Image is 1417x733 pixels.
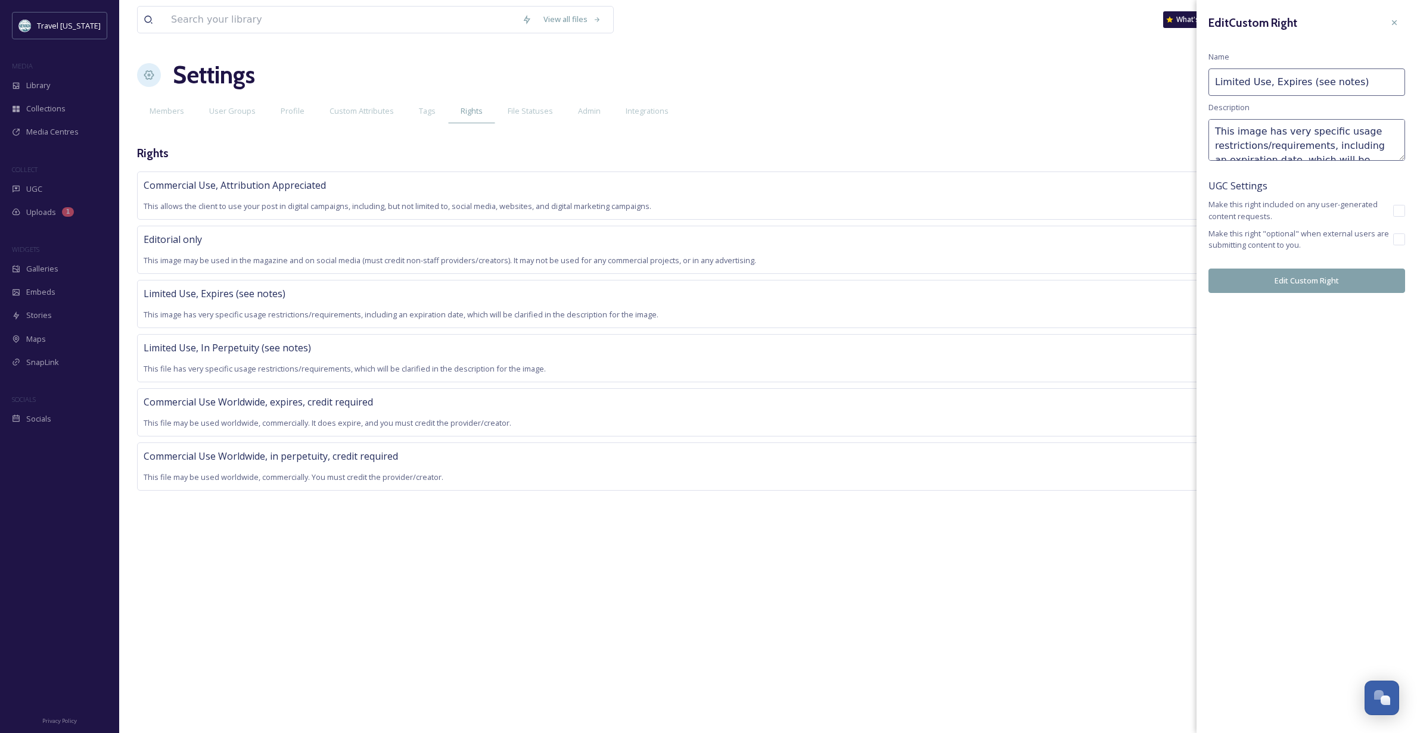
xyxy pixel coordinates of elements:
span: Editorial only [144,233,202,246]
span: Make this right included on any user-generated content requests. [1208,199,1393,222]
span: Privacy Policy [42,717,77,725]
div: 1 [62,207,74,217]
span: Travel [US_STATE] [37,20,101,31]
span: Description [1208,102,1250,113]
span: File Statuses [508,105,553,117]
a: What's New [1163,11,1223,28]
span: Collections [26,103,66,114]
span: UGC Settings [1208,179,1405,193]
span: This file has very specific usage restrictions/requirements, which will be clarified in the descr... [144,363,546,374]
button: Open Chat [1365,681,1399,715]
span: Profile [281,105,304,117]
span: MEDIA [12,61,33,70]
span: Stories [26,310,52,321]
span: SOCIALS [12,395,36,404]
span: Make this right "optional" when external users are submitting content to you. [1208,228,1393,251]
a: View all files [537,8,607,31]
span: Commercial Use Worldwide, in perpetuity, credit required [144,450,398,463]
h3: Rights [137,145,169,162]
span: Tags [419,105,436,117]
span: This allows the client to use your post in digital campaigns, including, but not limited to, soci... [144,201,651,211]
span: SnapLink [26,357,59,368]
span: User Groups [209,105,256,117]
h1: Settings [173,57,255,93]
span: Limited Use, Expires (see notes) [144,287,285,300]
span: Maps [26,333,46,345]
span: UGC [26,183,42,195]
span: Socials [26,413,51,425]
span: Name [1208,51,1229,63]
span: Rights [461,105,483,117]
span: WIDGETS [12,245,39,254]
h3: Edit Custom Right [1208,14,1297,32]
span: Limited Use, In Perpetuity (see notes) [144,341,311,354]
span: This file may be used worldwide, commercially. It does expire, and you must credit the provider/c... [144,417,511,428]
span: Embeds [26,286,55,298]
input: Search your library [165,7,516,33]
span: Library [26,80,50,91]
input: Commercial Use [1208,68,1405,96]
textarea: This image has very specific usage restrictions/requirements, including an expiration date, which... [1208,119,1405,161]
button: Edit Custom Right [1208,269,1405,293]
span: This image may be used in the magazine and on social media (must credit non-staff providers/creat... [144,255,756,266]
span: Galleries [26,263,58,275]
span: This file may be used worldwide, commercially. You must credit the provider/creator. [144,472,443,482]
span: COLLECT [12,165,38,174]
img: download.jpeg [19,20,31,32]
span: Media Centres [26,126,79,138]
span: Custom Attributes [330,105,394,117]
span: This image has very specific usage restrictions/requirements, including an expiration date, which... [144,309,658,320]
span: Commercial Use, Attribution Appreciated [144,179,326,192]
span: Members [150,105,184,117]
span: Commercial Use Worldwide, expires, credit required [144,395,373,408]
span: Admin [578,105,601,117]
span: Integrations [626,105,669,117]
span: Uploads [26,207,56,218]
a: Privacy Policy [42,713,77,727]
